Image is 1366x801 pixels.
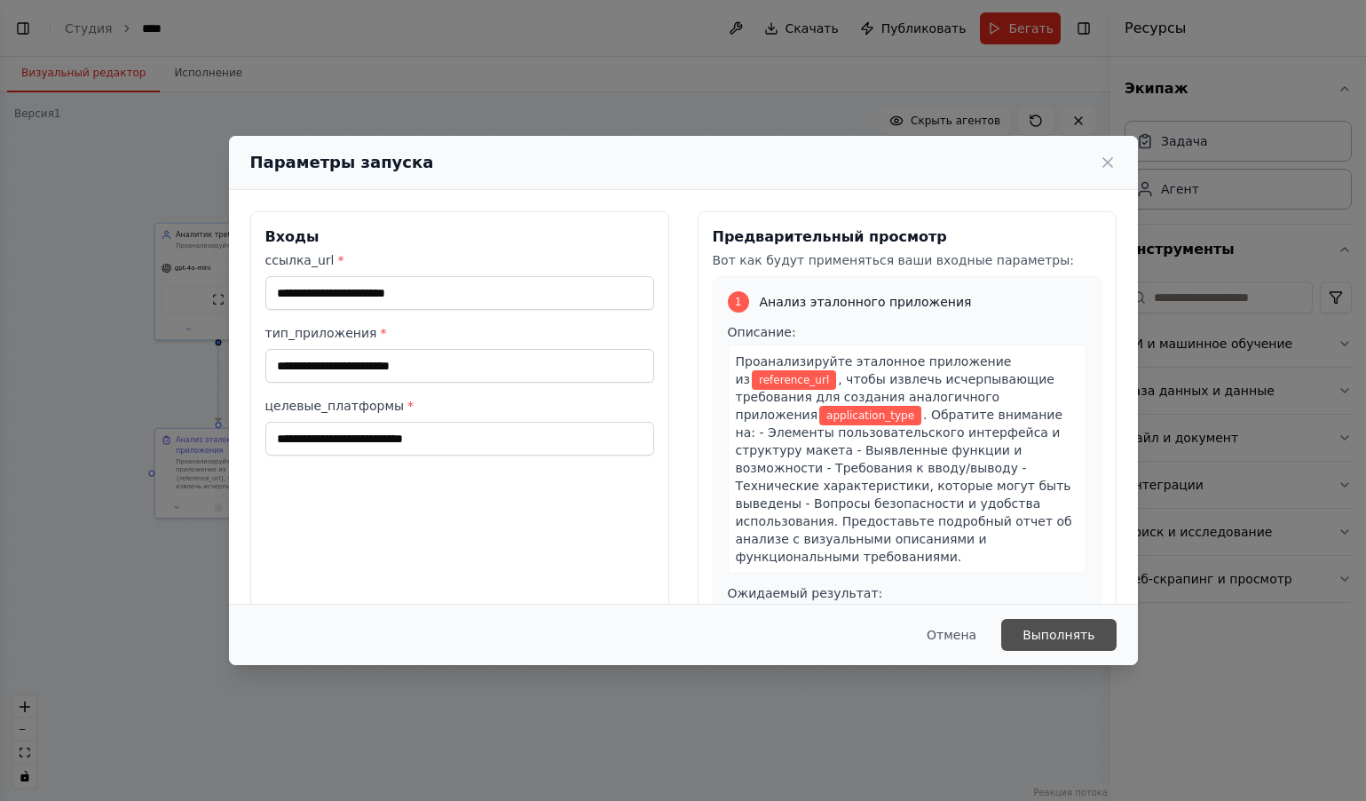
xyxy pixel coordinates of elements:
font: . Обратите внимание на: - Элементы пользовательского интерфейса и структуру макета - Выявленные ф... [736,408,1072,564]
font: Ожидаемый результат: [728,586,883,600]
button: Выполнять [1001,619,1116,651]
button: Отмена [912,619,991,651]
font: Выполнять [1023,628,1094,642]
font: целевые_платформы [265,399,405,413]
font: Параметры запуска [250,153,434,171]
font: reference_url [759,374,829,386]
font: Анализ эталонного приложения [760,295,972,309]
font: application_type [826,409,914,422]
font: Описание: [728,325,796,339]
font: Предварительный просмотр [713,228,947,245]
font: , чтобы извлечь исчерпывающие требования для создания аналогичного приложения [736,372,1054,422]
font: Входы [265,228,320,245]
span: Переменная: reference_url [752,370,836,390]
font: ссылка_url [265,253,335,267]
font: тип_приложения [265,326,377,340]
font: Проанализируйте эталонное приложение из [736,354,1012,386]
font: Вот как будут применяться ваши входные параметры: [713,253,1075,267]
font: Отмена [927,628,976,642]
font: 1 [735,296,742,308]
span: Переменная: application_type [819,406,921,425]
